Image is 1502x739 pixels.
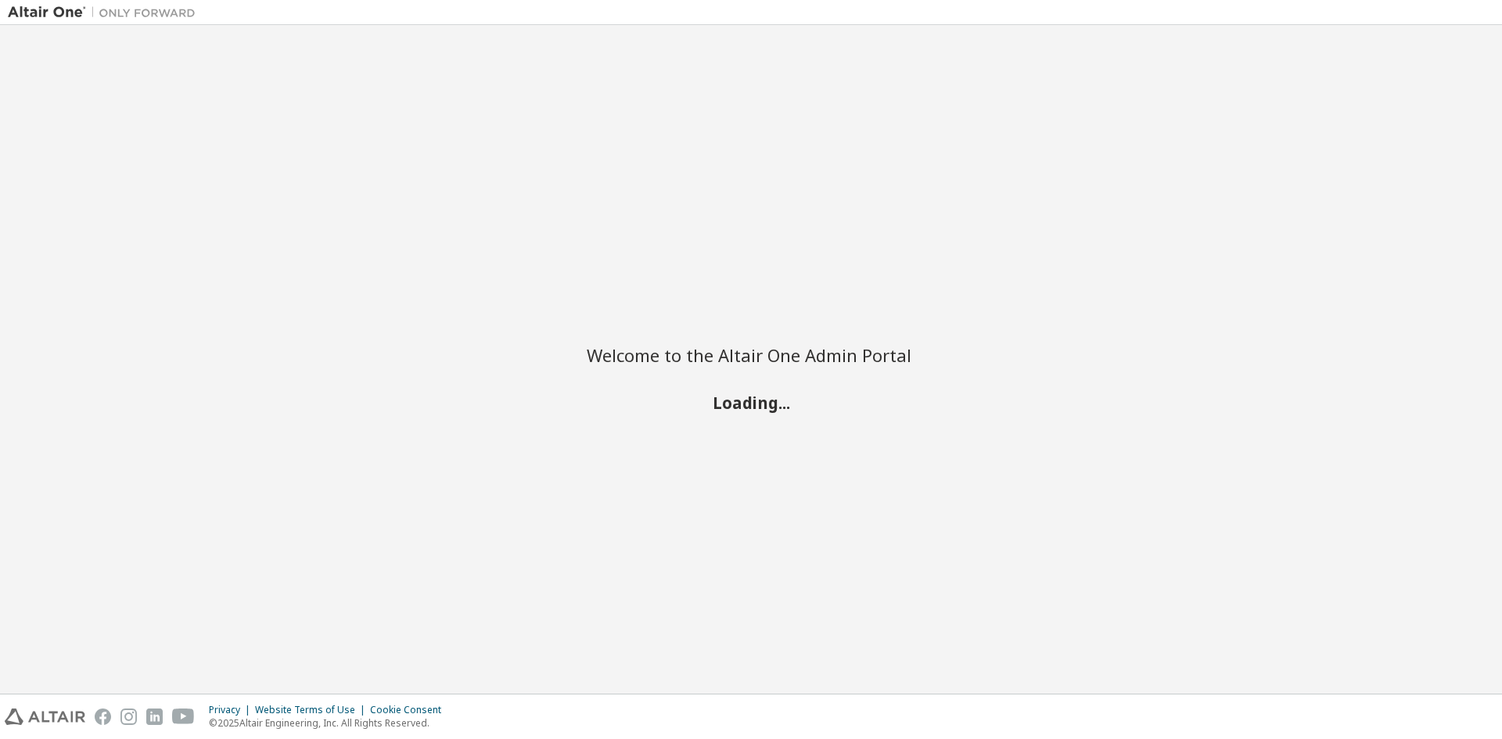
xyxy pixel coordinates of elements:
[8,5,203,20] img: Altair One
[370,704,451,716] div: Cookie Consent
[5,709,85,725] img: altair_logo.svg
[587,392,915,412] h2: Loading...
[172,709,195,725] img: youtube.svg
[209,716,451,730] p: © 2025 Altair Engineering, Inc. All Rights Reserved.
[95,709,111,725] img: facebook.svg
[255,704,370,716] div: Website Terms of Use
[587,344,915,366] h2: Welcome to the Altair One Admin Portal
[146,709,163,725] img: linkedin.svg
[209,704,255,716] div: Privacy
[120,709,137,725] img: instagram.svg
